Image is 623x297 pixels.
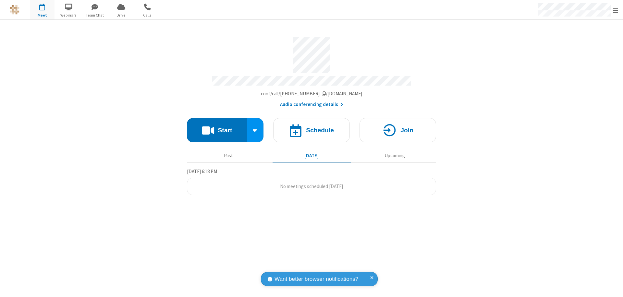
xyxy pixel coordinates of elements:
[187,168,217,174] span: [DATE] 6:18 PM
[187,118,247,142] button: Start
[400,127,413,133] h4: Join
[280,101,343,108] button: Audio conferencing details
[189,149,268,162] button: Past
[109,12,133,18] span: Drive
[187,32,436,108] section: Account details
[306,127,334,133] h4: Schedule
[280,183,343,189] span: No meetings scheduled [DATE]
[360,118,436,142] button: Join
[356,149,434,162] button: Upcoming
[275,275,358,283] span: Want better browser notifications?
[10,5,19,15] img: QA Selenium DO NOT DELETE OR CHANGE
[218,127,232,133] h4: Start
[273,118,350,142] button: Schedule
[273,149,351,162] button: [DATE]
[83,12,107,18] span: Team Chat
[261,90,362,98] button: Copy my meeting room linkCopy my meeting room link
[187,168,436,196] section: Today's Meetings
[247,118,264,142] div: Start conference options
[56,12,81,18] span: Webinars
[135,12,160,18] span: Calls
[261,90,362,97] span: Copy my meeting room link
[30,12,55,18] span: Meet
